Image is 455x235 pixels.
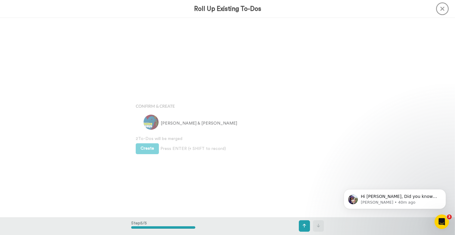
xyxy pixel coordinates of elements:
span: 3 [447,214,452,219]
img: 60602753-336a-43df-8741-7164eb90c989.png [142,115,157,130]
span: [PERSON_NAME] & [PERSON_NAME] [161,120,237,126]
iframe: Intercom notifications message [335,176,455,219]
h4: Confirm & Create [136,104,319,108]
h3: Roll Up Existing To-Dos [194,5,261,12]
span: 2 To-Dos will be merged [136,136,319,142]
button: Create [136,143,159,154]
span: Press ENTER (+ SHIFT to record) [160,146,226,152]
span: Create [141,146,154,151]
iframe: Intercom live chat [435,214,449,229]
span: Hi [PERSON_NAME], Did you know that your Bonjoro subscription includes a free HD video and screen... [26,17,104,130]
img: be431962-8071-4abc-9c3d-9644124dc510.jpg [144,115,159,130]
p: Message from Amy, sent 40m ago [26,23,104,29]
div: Step 5 / 5 [131,217,195,235]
